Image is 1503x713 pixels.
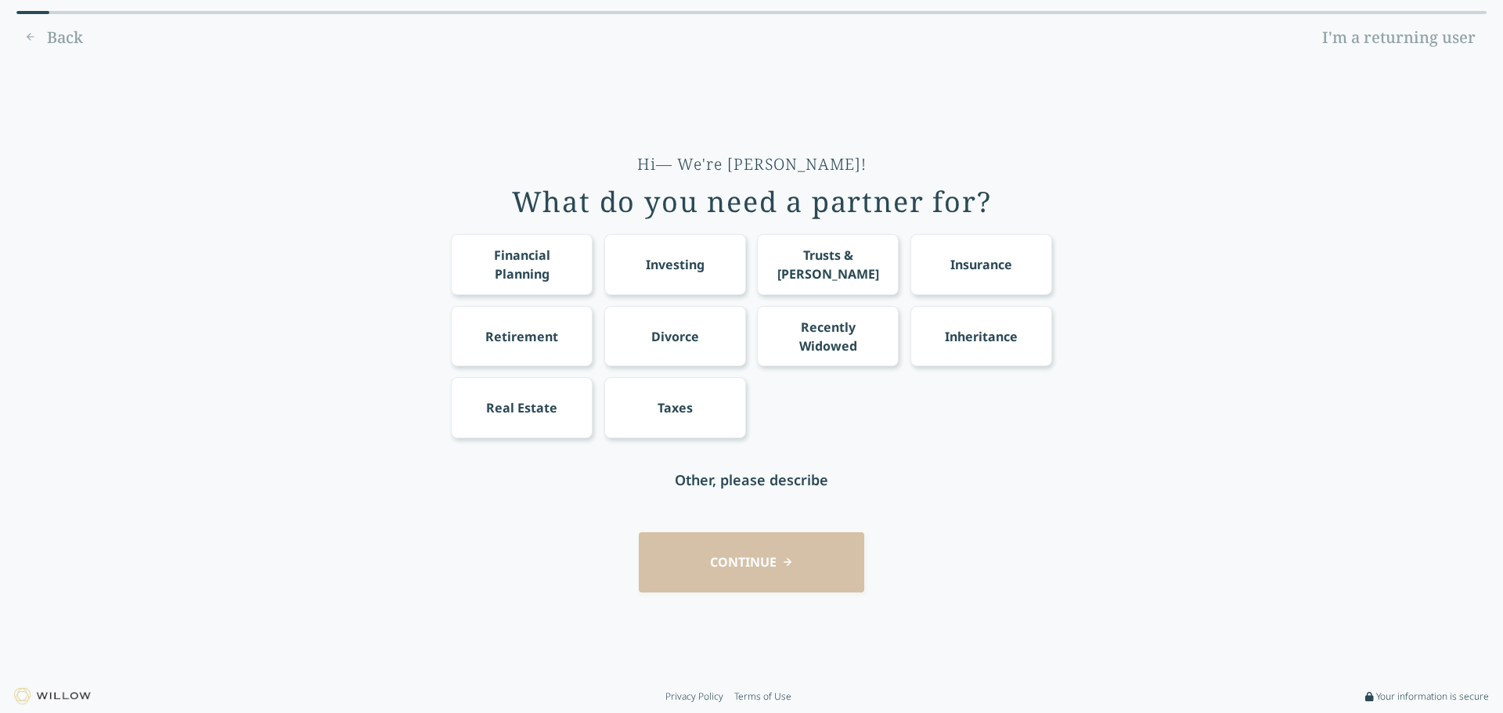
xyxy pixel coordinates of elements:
span: Your information is secure [1376,690,1489,703]
a: Privacy Policy [665,690,723,703]
div: Real Estate [486,398,557,417]
div: Financial Planning [466,246,578,283]
div: Divorce [651,327,699,346]
a: Terms of Use [734,690,791,703]
div: What do you need a partner for? [512,186,992,218]
div: Investing [646,255,705,274]
a: I'm a returning user [1311,25,1487,50]
div: Taxes [658,398,693,417]
div: Other, please describe [675,469,828,491]
div: Trusts & [PERSON_NAME] [772,246,885,283]
div: Hi— We're [PERSON_NAME]! [637,153,867,175]
div: Insurance [950,255,1012,274]
div: 0% complete [16,11,49,14]
div: Inheritance [945,327,1018,346]
div: Recently Widowed [772,318,885,355]
img: Willow logo [14,688,91,704]
div: Retirement [485,327,558,346]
